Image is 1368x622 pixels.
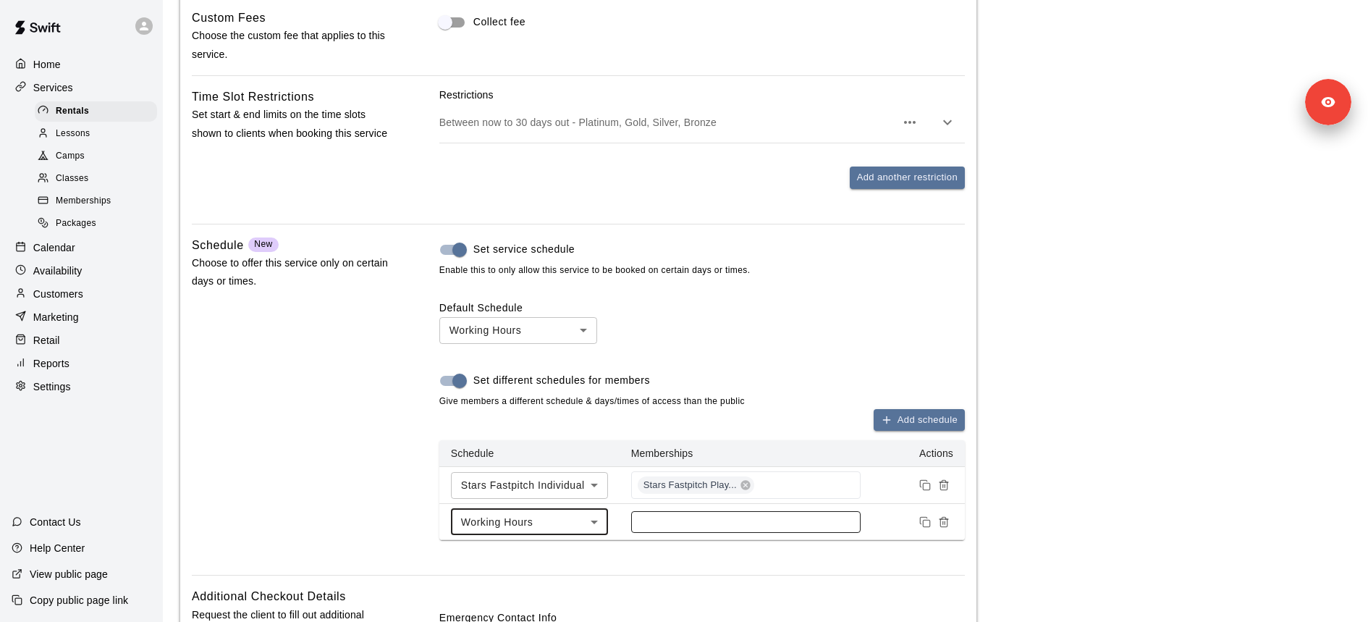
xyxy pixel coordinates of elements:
[872,440,965,467] th: Actions
[12,77,151,98] a: Services
[916,513,934,531] button: Duplicate price
[473,14,525,30] span: Collect fee
[35,213,163,235] a: Packages
[35,169,157,189] div: Classes
[12,306,151,328] a: Marketing
[638,476,754,494] div: Stars Fastpitch Play...
[12,237,151,259] a: Calendar
[192,236,244,255] h6: Schedule
[56,104,89,119] span: Rentals
[12,54,151,75] a: Home
[12,283,151,305] a: Customers
[473,373,650,388] span: Set different schedules for members
[35,146,157,167] div: Camps
[56,217,96,231] span: Packages
[638,479,743,492] span: Stars Fastpitch Play...
[934,513,953,531] button: Remove price
[30,593,128,608] p: Copy public page link
[35,124,157,144] div: Lessons
[12,329,151,351] a: Retail
[192,27,393,63] p: Choose the custom fee that applies to this service.
[30,515,81,529] p: Contact Us
[35,190,163,213] a: Memberships
[35,101,157,122] div: Rentals
[33,310,79,324] p: Marketing
[439,88,965,102] p: Restrictions
[439,317,597,344] div: Working Hours
[439,102,965,143] div: Between now to 30 days out - Platinum, Gold, Silver, Bronze
[33,57,61,72] p: Home
[451,508,608,535] div: Working Hours
[56,172,88,186] span: Classes
[620,440,872,467] th: Memberships
[12,260,151,282] a: Availability
[254,239,272,249] span: New
[916,476,934,495] button: Duplicate price
[33,379,71,394] p: Settings
[56,127,90,141] span: Lessons
[192,587,346,606] h6: Additional Checkout Details
[473,242,575,257] span: Set service schedule
[35,100,163,122] a: Rentals
[35,122,163,145] a: Lessons
[30,541,85,555] p: Help Center
[439,115,895,130] p: Between now to 30 days out - Platinum, Gold, Silver, Bronze
[33,264,83,278] p: Availability
[192,9,266,28] h6: Custom Fees
[192,106,393,142] p: Set start & end limits on the time slots shown to clients when booking this service
[30,567,108,581] p: View public page
[192,254,393,290] p: Choose to offer this service only on certain days or times.
[850,167,965,189] button: Add another restriction
[33,287,83,301] p: Customers
[35,146,163,168] a: Camps
[56,149,85,164] span: Camps
[934,476,953,495] button: Remove price
[439,264,965,278] span: Enable this to only allow this service to be booked on certain days or times.
[192,88,314,106] h6: Time Slot Restrictions
[35,191,157,211] div: Memberships
[439,302,523,314] label: Default Schedule
[874,409,965,432] button: Add schedule
[35,214,157,234] div: Packages
[35,168,163,190] a: Classes
[33,356,69,371] p: Reports
[12,353,151,374] a: Reports
[451,472,608,499] div: Stars Fastpitch Individual
[33,240,75,255] p: Calendar
[439,395,965,409] span: Give members a different schedule & days/times of access than the public
[439,440,620,467] th: Schedule
[56,194,111,209] span: Memberships
[33,80,73,95] p: Services
[12,376,151,398] a: Settings
[33,333,60,348] p: Retail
